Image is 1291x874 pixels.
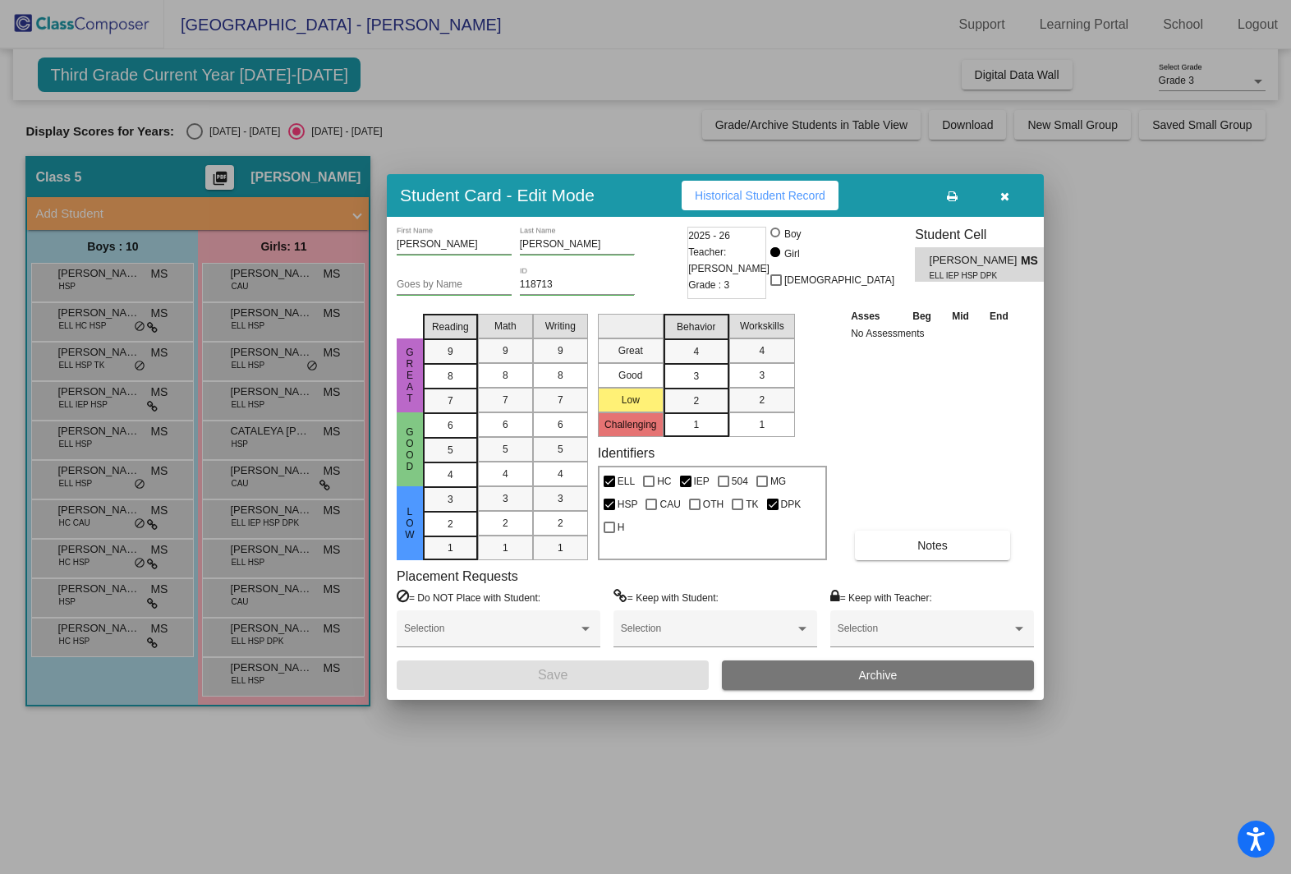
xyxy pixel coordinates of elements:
[397,568,518,584] label: Placement Requests
[783,246,800,261] div: Girl
[746,494,758,514] span: TK
[732,471,748,491] span: 504
[503,368,508,383] span: 8
[503,393,508,407] span: 7
[503,417,508,432] span: 6
[688,244,770,277] span: Teacher: [PERSON_NAME]
[558,491,563,506] span: 3
[759,417,765,432] span: 1
[448,393,453,408] span: 7
[847,307,902,325] th: Asses
[618,471,635,491] span: ELL
[520,279,635,291] input: Enter ID
[688,277,729,293] span: Grade : 3
[432,320,469,334] span: Reading
[397,589,540,605] label: = Do NOT Place with Student:
[693,369,699,384] span: 3
[558,343,563,358] span: 9
[558,442,563,457] span: 5
[694,471,710,491] span: IEP
[618,517,625,537] span: H
[448,492,453,507] span: 3
[693,417,699,432] span: 1
[558,516,563,531] span: 2
[759,343,765,358] span: 4
[503,540,508,555] span: 1
[770,471,786,491] span: MG
[783,227,802,241] div: Boy
[538,668,567,682] span: Save
[402,426,417,472] span: Good
[688,228,730,244] span: 2025 - 26
[855,531,1010,560] button: Notes
[740,319,784,333] span: Workskills
[930,269,1009,282] span: ELL IEP HSP DPK
[693,393,699,408] span: 2
[503,442,508,457] span: 5
[558,467,563,481] span: 4
[942,307,979,325] th: Mid
[659,494,680,514] span: CAU
[902,307,941,325] th: Beg
[545,319,576,333] span: Writing
[979,307,1018,325] th: End
[847,325,1019,342] td: No Assessments
[558,393,563,407] span: 7
[830,589,932,605] label: = Keep with Teacher:
[930,252,1021,269] span: [PERSON_NAME]
[448,517,453,531] span: 2
[402,506,417,540] span: Low
[677,320,715,334] span: Behavior
[618,494,638,514] span: HSP
[503,491,508,506] span: 3
[657,471,671,491] span: HC
[448,540,453,555] span: 1
[397,660,709,690] button: Save
[613,589,719,605] label: = Keep with Student:
[759,393,765,407] span: 2
[448,418,453,433] span: 6
[503,467,508,481] span: 4
[682,181,838,210] button: Historical Student Record
[759,368,765,383] span: 3
[503,343,508,358] span: 9
[448,443,453,458] span: 5
[781,494,802,514] span: DPK
[917,539,948,552] span: Notes
[598,445,655,461] label: Identifiers
[695,189,825,202] span: Historical Student Record
[448,467,453,482] span: 4
[915,227,1058,242] h3: Student Cell
[784,270,894,290] span: [DEMOGRAPHIC_DATA]
[448,344,453,359] span: 9
[558,368,563,383] span: 8
[703,494,724,514] span: OTH
[397,279,512,291] input: goes by name
[558,540,563,555] span: 1
[859,669,898,682] span: Archive
[558,417,563,432] span: 6
[402,347,417,404] span: Great
[448,369,453,384] span: 8
[494,319,517,333] span: Math
[503,516,508,531] span: 2
[722,660,1034,690] button: Archive
[400,185,595,205] h3: Student Card - Edit Mode
[1021,252,1044,269] span: MS
[693,344,699,359] span: 4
